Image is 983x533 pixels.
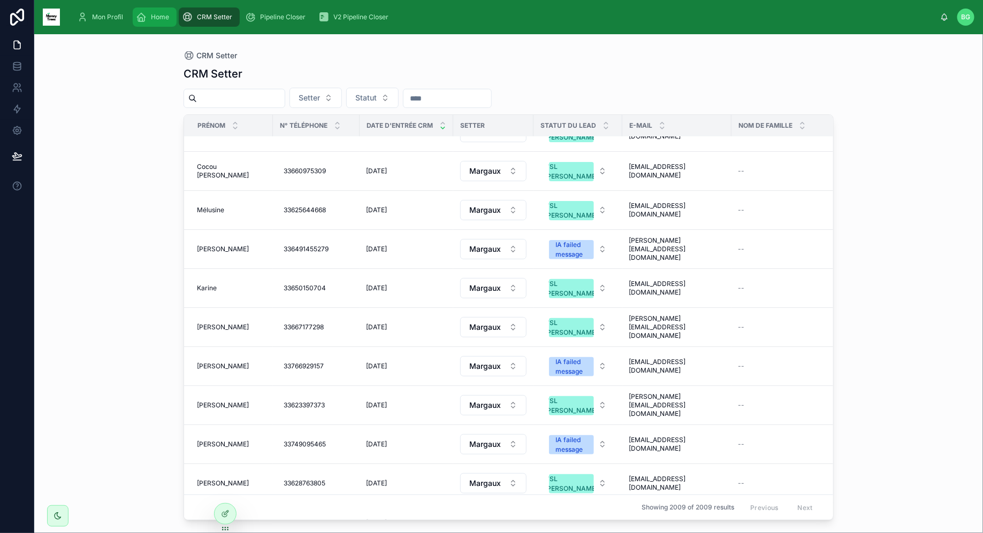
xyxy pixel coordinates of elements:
a: [PERSON_NAME] [197,440,266,449]
div: IA failed message [555,357,588,376]
span: Margaux [469,322,501,333]
button: Select Button [540,235,615,264]
a: [PERSON_NAME] [197,401,266,410]
span: -- [738,362,744,370]
a: Home [133,7,177,27]
span: Date d'entrée CRM [367,121,433,130]
span: Cocou [PERSON_NAME] [197,163,266,180]
a: -- [738,440,883,449]
span: Margaux [469,166,501,176]
button: Select Button [540,469,615,498]
span: 33667177298 [284,323,324,331]
span: [DATE] [366,167,387,175]
button: Select Button [460,278,527,298]
span: [PERSON_NAME] [197,440,249,449]
div: IA failed message [555,240,588,259]
span: 33623397373 [284,401,325,410]
a: CRM Setter [184,50,237,61]
a: [DATE] [366,362,447,370]
span: Nom de famille [738,121,793,130]
span: [PERSON_NAME] [197,245,249,253]
a: Karine [197,284,266,292]
span: Mon Profil [92,13,123,21]
span: V2 Pipeline Closer [333,13,388,21]
a: Select Button [540,390,616,420]
span: [DATE] [366,284,387,292]
a: 33625644668 [279,202,353,219]
a: Select Button [540,195,616,225]
a: [PERSON_NAME][EMAIL_ADDRESS][DOMAIN_NAME] [629,314,725,340]
span: -- [738,479,744,488]
span: Margaux [469,244,501,254]
span: CRM Setter [197,13,232,21]
a: [DATE] [366,479,447,488]
span: [PERSON_NAME] [197,323,249,331]
a: V2 Pipeline Closer [315,7,396,27]
a: 33660975309 [279,163,353,180]
span: [EMAIL_ADDRESS][DOMAIN_NAME] [629,280,725,297]
a: Select Button [540,351,616,381]
span: Home [151,13,169,21]
div: VSL [PERSON_NAME] [545,162,598,181]
a: 336491455279 [279,241,353,258]
a: [EMAIL_ADDRESS][DOMAIN_NAME] [629,436,725,453]
span: Margaux [469,205,501,215]
div: VSL [PERSON_NAME] [545,396,598,415]
span: Statut du lead [540,121,596,130]
a: Select Button [460,160,527,182]
span: 33749095465 [284,440,326,449]
h1: CRM Setter [184,66,242,81]
div: VSL [PERSON_NAME] [545,201,598,220]
a: [DATE] [366,323,447,331]
a: Mon Profil [74,7,131,27]
a: [DATE] [366,284,447,292]
a: [EMAIL_ADDRESS][DOMAIN_NAME] [629,475,725,492]
span: Margaux [469,439,501,450]
button: Select Button [540,313,615,342]
a: Select Button [460,395,527,416]
a: Select Button [540,468,616,498]
a: [DATE] [366,245,447,253]
button: Select Button [460,434,527,454]
a: -- [738,245,883,253]
a: Select Button [540,273,616,303]
div: VSL [PERSON_NAME] [545,474,598,493]
div: scrollable content [68,5,940,29]
a: Select Button [460,238,527,260]
a: [EMAIL_ADDRESS][DOMAIN_NAME] [629,202,725,219]
button: Select Button [460,161,527,181]
a: [PERSON_NAME] [197,479,266,488]
button: Select Button [540,274,615,303]
a: [EMAIL_ADDRESS][DOMAIN_NAME] [629,163,725,180]
span: Statut [355,92,377,103]
span: [DATE] [366,323,387,331]
span: Setter [460,121,485,130]
button: Select Button [460,239,527,259]
a: Select Button [460,473,527,494]
a: Select Button [460,356,527,377]
span: 336491455279 [284,245,329,253]
a: -- [738,323,883,331]
button: Select Button [460,395,527,415]
a: Select Button [460,277,527,299]
a: 33650150704 [279,280,353,297]
a: 33749095465 [279,436,353,453]
a: [PERSON_NAME][EMAIL_ADDRESS][DOMAIN_NAME] [629,392,725,418]
span: Margaux [469,361,501,372]
a: Pipeline Closer [242,7,313,27]
span: Pipeline Closer [260,13,306,21]
a: Select Button [460,434,527,455]
a: 33667177298 [279,319,353,336]
a: 33623397373 [279,397,353,414]
span: [DATE] [366,401,387,410]
a: Select Button [540,312,616,342]
span: [PERSON_NAME] [197,479,249,488]
button: Select Button [460,473,527,493]
a: Select Button [540,429,616,459]
span: N° Téléphone [280,121,327,130]
span: -- [738,206,744,214]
